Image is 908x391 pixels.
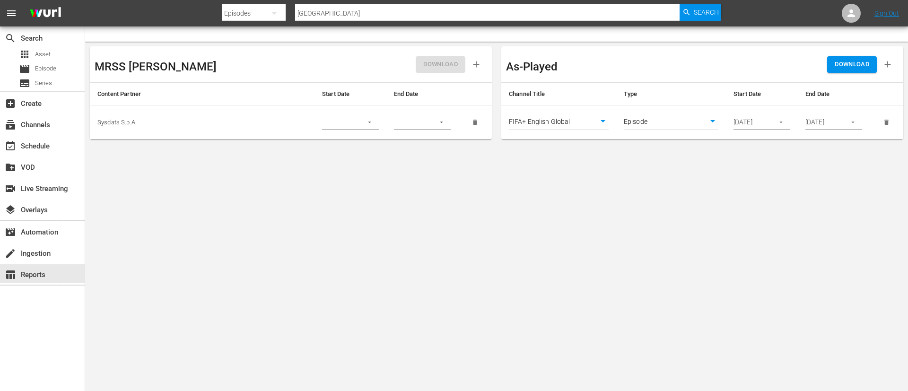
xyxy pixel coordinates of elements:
[314,83,386,105] th: Start Date
[5,33,16,44] span: Search
[616,83,726,105] th: Type
[874,9,899,17] a: Sign Out
[5,119,16,130] span: Channels
[19,63,30,75] span: Episode
[19,49,30,60] span: Asset
[827,56,877,73] button: DOWNLOAD
[19,78,30,89] span: Series
[624,115,718,130] div: Episode
[5,98,16,109] span: Create
[877,113,896,131] button: delete
[90,105,314,139] td: Sysdata S.p.A.
[5,248,16,259] span: Ingestion
[5,269,16,280] span: Reports
[386,83,458,105] th: End Date
[5,204,16,216] span: Overlays
[6,8,17,19] span: menu
[23,2,68,25] img: ans4CAIJ8jUAAAAAAAAAAAAAAAAAAAAAAAAgQb4GAAAAAAAAAAAAAAAAAAAAAAAAJMjXAAAAAAAAAAAAAAAAAAAAAAAAgAT5G...
[35,50,51,59] span: Asset
[5,183,16,194] span: Live Streaming
[5,162,16,173] span: VOD
[726,83,798,105] th: Start Date
[95,61,217,73] h3: MRSS [PERSON_NAME]
[35,64,56,73] span: Episode
[835,59,869,70] span: DOWNLOAD
[680,4,721,21] button: Search
[466,113,484,131] button: delete
[35,78,52,88] span: Series
[90,83,314,105] th: Content Partner
[506,61,558,73] h3: As-Played
[694,4,719,21] span: Search
[798,83,870,105] th: End Date
[509,115,609,130] div: FIFA+ English Global
[5,226,16,238] span: Automation
[501,83,616,105] th: Channel Title
[5,140,16,152] span: Schedule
